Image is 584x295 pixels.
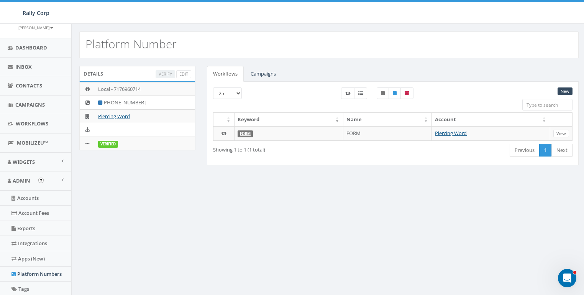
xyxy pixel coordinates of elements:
th: Account: activate to sort column ascending [432,113,550,126]
label: Verified [98,141,118,148]
span: MobilizeU™ [17,139,48,146]
small: [PERSON_NAME] [18,25,53,30]
span: Admin [13,177,30,184]
a: Piercing Word [435,130,467,137]
span: Widgets [13,158,35,165]
a: Next [551,144,573,157]
th: Keyword: activate to sort column ascending [235,113,343,126]
a: New [558,87,573,96]
a: Piercing Word [98,113,130,120]
a: View [553,130,569,138]
a: [PERSON_NAME] [18,24,53,31]
div: Details [79,66,195,81]
label: Published [389,87,401,99]
td: Local - 7176960714 [95,82,195,96]
span: Contacts [16,82,42,89]
span: Dashboard [15,44,47,51]
a: Campaigns [244,66,282,82]
td: [PHONE_NUMBER] [95,96,195,110]
label: Workflow [341,87,354,99]
div: Showing 1 to 1 (1 total) [213,143,356,153]
a: 1 [539,144,552,157]
label: Menu [354,87,367,99]
iframe: Intercom live chat [558,269,576,287]
span: Rally Corp [23,9,49,16]
a: Workflows [207,66,244,82]
label: Archived [400,87,413,99]
a: Edit [176,70,191,78]
td: FORM [343,126,432,141]
th: Name: activate to sort column ascending [343,113,432,126]
button: Open In-App Guide [38,178,44,183]
h2: Platform Number [85,38,177,50]
th: : activate to sort column ascending [213,113,235,126]
label: Unpublished [377,87,389,99]
a: Previous [510,144,540,157]
span: Workflows [16,120,48,127]
span: Campaigns [15,101,45,108]
a: FORM [240,131,251,136]
input: Type to search [522,99,573,110]
span: Inbox [15,63,32,70]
